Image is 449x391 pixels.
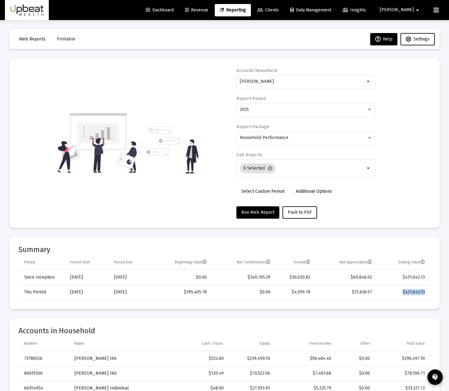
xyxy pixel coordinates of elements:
[376,255,430,270] td: Column Ending Value
[336,336,374,351] td: Column Other
[236,124,269,129] label: Report Package
[406,341,425,346] div: Total Value
[241,210,274,215] span: Run Web Report
[10,4,44,16] img: Dashboard
[52,33,80,45] button: Printable
[232,370,270,376] div: $70,522.56
[252,4,284,16] a: Clients
[70,260,90,265] div: Period Start
[296,189,332,194] span: Additional Options
[56,112,141,174] img: reporting
[376,270,430,285] td: $431,642.13
[19,246,430,253] mat-card-title: Summary
[236,152,262,158] label: Sub Reports
[365,165,372,172] mat-icon: arrow_drop_down
[285,4,336,16] a: Data Management
[237,260,270,265] div: Net Contributions
[145,126,199,174] img: reporting-alt
[315,285,376,300] td: $31,636.57
[168,336,228,351] td: Column Cash / Equiv.
[241,189,284,194] span: Select Custom Period
[151,285,211,300] td: $395,405.78
[211,285,275,300] td: $0.00
[70,274,105,280] div: [DATE]
[70,351,168,366] td: [PERSON_NAME] IRA
[236,68,277,73] label: Account/Household
[146,7,174,13] span: Dashboard
[215,4,251,16] a: Reporting
[19,351,70,366] td: 73786526
[365,78,372,85] mat-icon: arrow_drop_down
[240,162,365,174] mat-chip-list: Selection
[228,336,274,351] td: Column Equity
[211,270,275,285] td: $340,765.29
[275,255,315,270] td: Column Income
[220,7,246,13] span: Reporting
[66,255,110,270] td: Column Period Start
[338,4,371,16] a: Insights
[236,96,266,101] label: Report Period
[240,107,249,112] span: 2025
[240,135,288,140] span: Household Performance
[14,33,50,45] button: Web Reports
[70,289,105,295] div: [DATE]
[379,355,425,362] div: $296,497.10
[175,260,207,265] div: Beginning Value
[400,33,435,45] button: Settings
[114,289,147,295] div: [DATE]
[232,355,270,362] div: $239,490.10
[240,163,275,173] mat-chip: 6 Selected
[141,4,179,16] a: Dashboard
[431,373,439,381] mat-icon: contact_support
[19,255,430,300] div: Data grid
[379,370,425,376] div: $78,106.71
[375,36,392,42] span: Help
[413,36,430,42] span: Settings
[340,260,372,265] div: Net Appreciation
[372,4,429,16] button: [PERSON_NAME]
[290,7,331,13] span: Data Management
[260,341,270,346] div: Equity
[114,274,147,280] div: [DATE]
[279,355,331,362] div: $56,484.40
[211,255,275,270] td: Column Net Contributions
[340,355,370,362] div: $0.00
[24,341,37,346] div: Number
[70,366,168,381] td: [PERSON_NAME] IRA
[274,336,335,351] td: Column Fixed Income
[19,336,70,351] td: Column Number
[343,7,366,13] span: Insights
[294,260,310,265] div: Income
[151,255,211,270] td: Column Beginning Value
[180,4,213,16] a: Revenue
[185,7,208,13] span: Revenue
[19,255,66,270] td: Column Period
[114,260,132,265] div: Period End
[240,79,365,84] input: Search or select an account or household
[172,370,224,376] div: $120.49
[370,33,397,45] button: Help
[309,341,331,346] div: Fixed Income
[275,270,315,285] td: $30,030.82
[202,341,224,346] div: Cash / Equiv.
[399,260,425,265] div: Ending Value
[257,7,279,13] span: Clients
[315,270,376,285] td: $60,846.02
[19,366,70,381] td: 66615306
[151,270,211,285] td: $0.00
[380,7,414,13] span: [PERSON_NAME]
[19,328,430,334] mat-card-title: Accounts in Household
[74,341,84,346] div: Name
[282,206,317,219] button: Push to PDF
[19,270,66,285] td: Since Inception
[279,370,331,376] div: $7,463.66
[57,36,75,42] span: Printable
[376,285,430,300] td: $431,642.13
[110,255,151,270] td: Column Period End
[236,206,279,219] button: Run Web Report
[275,285,315,300] td: $4,599.78
[19,285,66,300] td: This Period
[267,166,273,171] mat-icon: cancel
[24,260,35,265] div: Period
[288,210,312,215] span: Push to PDF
